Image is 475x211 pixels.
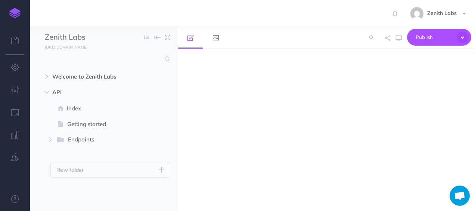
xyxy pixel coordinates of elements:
[9,8,21,18] img: logo-mark.svg
[423,10,460,16] span: Zenith Labs
[30,43,95,51] a: [URL][DOMAIN_NAME]
[45,32,133,43] input: Documentation Name
[50,162,170,178] button: New folder
[52,88,124,97] span: API
[410,7,423,20] img: 996e3265c2bc6cd62640d9fe495b036d.jpg
[416,31,453,43] span: Publish
[56,166,84,174] p: New folder
[52,72,124,81] span: Welcome to Zenith Labs
[67,120,133,129] span: Getting started
[45,52,161,66] input: Search
[407,29,471,46] button: Publish
[67,104,133,113] span: Index
[450,186,470,206] a: Open chat
[68,135,122,145] span: Endpoints
[45,45,87,50] small: [URL][DOMAIN_NAME]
